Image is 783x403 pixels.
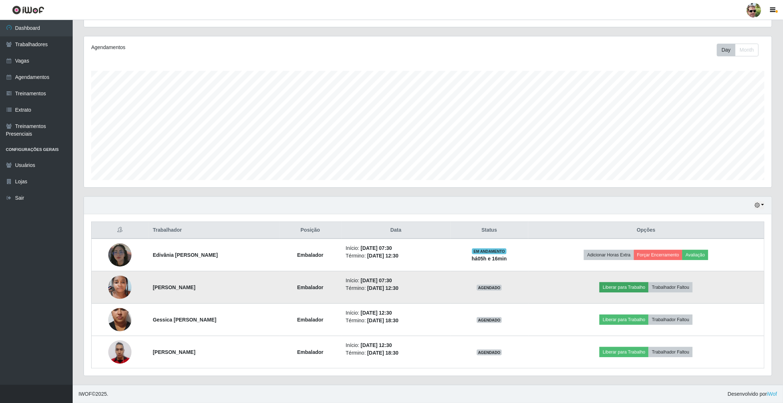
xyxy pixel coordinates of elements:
[149,222,279,239] th: Trabalhador
[472,256,507,262] strong: há 05 h e 16 min
[153,317,217,323] strong: Gessica [PERSON_NAME]
[528,222,764,239] th: Opções
[153,252,218,258] strong: Edivânia [PERSON_NAME]
[346,244,446,252] li: Início:
[108,294,132,346] img: 1746572657158.jpeg
[108,272,132,303] img: 1756057364785.jpeg
[367,253,399,259] time: [DATE] 12:30
[108,336,132,367] img: 1747520366813.jpeg
[153,284,195,290] strong: [PERSON_NAME]
[600,282,649,292] button: Liberar para Trabalho
[153,349,195,355] strong: [PERSON_NAME]
[477,317,502,323] span: AGENDADO
[735,44,759,56] button: Month
[361,310,392,316] time: [DATE] 12:30
[361,342,392,348] time: [DATE] 12:30
[78,390,108,398] span: © 2025 .
[649,347,693,357] button: Trabalhador Faltou
[649,282,693,292] button: Trabalhador Faltou
[346,349,446,357] li: Término:
[600,315,649,325] button: Liberar para Trabalho
[634,250,683,260] button: Forçar Encerramento
[346,342,446,349] li: Início:
[767,391,777,397] a: iWof
[472,248,506,254] span: EM ANDAMENTO
[346,252,446,260] li: Término:
[108,234,132,276] img: 1751846341497.jpeg
[717,44,759,56] div: First group
[346,277,446,284] li: Início:
[297,349,323,355] strong: Embalador
[279,222,342,239] th: Posição
[682,250,708,260] button: Avaliação
[717,44,764,56] div: Toolbar with button groups
[91,44,366,51] div: Agendamentos
[717,44,735,56] button: Day
[451,222,528,239] th: Status
[367,285,399,291] time: [DATE] 12:30
[728,390,777,398] span: Desenvolvido por
[477,285,502,291] span: AGENDADO
[361,278,392,283] time: [DATE] 07:30
[297,284,323,290] strong: Embalador
[477,350,502,355] span: AGENDADO
[649,315,693,325] button: Trabalhador Faltou
[367,318,399,323] time: [DATE] 18:30
[78,391,92,397] span: IWOF
[297,317,323,323] strong: Embalador
[361,245,392,251] time: [DATE] 07:30
[600,347,649,357] button: Liberar para Trabalho
[346,309,446,317] li: Início:
[297,252,323,258] strong: Embalador
[367,350,399,356] time: [DATE] 18:30
[342,222,451,239] th: Data
[346,317,446,324] li: Término:
[346,284,446,292] li: Término:
[12,5,44,15] img: CoreUI Logo
[584,250,634,260] button: Adicionar Horas Extra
